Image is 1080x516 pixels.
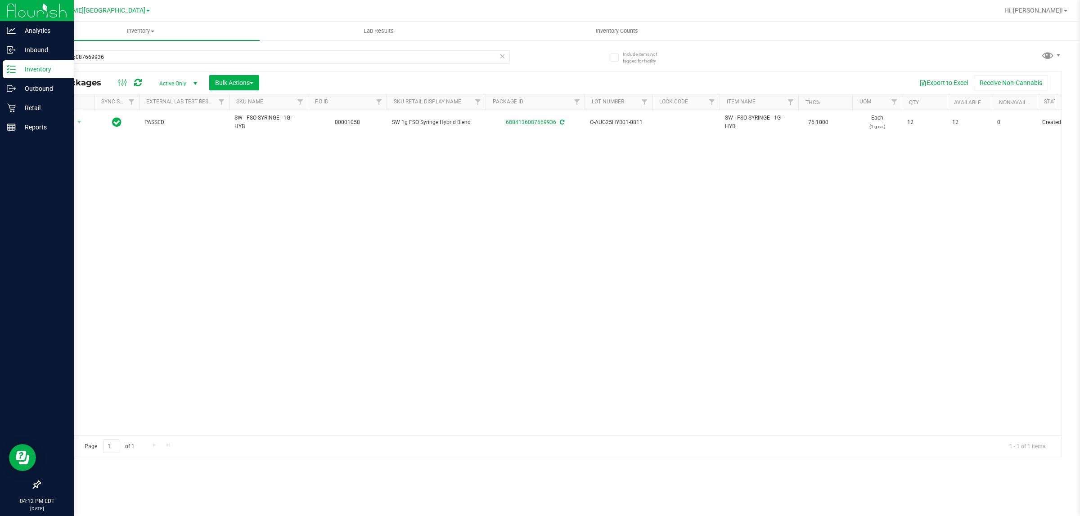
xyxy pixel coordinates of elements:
input: Search Package ID, Item Name, SKU, Lot or Part Number... [40,50,510,64]
a: UOM [859,98,871,105]
p: 04:12 PM EDT [4,497,70,505]
a: Lot Number [592,98,624,105]
span: SW - FSO SYRINGE - 1G - HYB [234,114,302,131]
span: Sync from Compliance System [558,119,564,125]
inline-svg: Inbound [7,45,16,54]
span: Inventory [22,27,260,35]
a: Inventory [22,22,260,40]
span: PASSED [144,118,224,127]
iframe: Resource center [9,444,36,471]
a: Qty [909,99,919,106]
a: 6884136087669936 [506,119,556,125]
a: PO ID [315,98,328,105]
span: Lab Results [351,27,406,35]
span: 1 - 1 of 1 items [1002,439,1053,453]
p: (1 g ea.) [858,122,896,131]
span: SW - FSO SYRINGE - 1G - HYB [725,114,793,131]
p: Outbound [16,83,70,94]
a: Filter [471,94,486,110]
span: 12 [952,118,986,127]
span: SW 1g FSO Syringe Hybrid Blend [392,118,480,127]
a: THC% [805,99,820,106]
span: 76.1000 [804,116,833,129]
inline-svg: Inventory [7,65,16,74]
span: Inventory Counts [584,27,650,35]
span: Each [858,114,896,131]
span: select [74,116,85,129]
span: Page of 1 [77,439,142,453]
p: [DATE] [4,505,70,512]
a: Filter [293,94,308,110]
inline-svg: Reports [7,123,16,132]
a: Sku Retail Display Name [394,98,461,105]
span: [PERSON_NAME][GEOGRAPHIC_DATA] [34,7,145,14]
a: Filter [214,94,229,110]
span: O-AUG25HYB01-0811 [590,118,647,127]
inline-svg: Outbound [7,84,16,93]
a: Filter [124,94,139,110]
span: 0 [997,118,1031,127]
p: Reports [16,122,70,133]
span: Bulk Actions [215,79,253,86]
inline-svg: Analytics [7,26,16,35]
a: Filter [705,94,720,110]
span: 12 [907,118,941,127]
a: Inventory Counts [498,22,736,40]
a: 00001058 [335,119,360,125]
a: Package ID [493,98,523,105]
p: Retail [16,102,70,113]
a: Item Name [727,98,756,105]
a: Filter [372,94,387,110]
p: Inventory [16,64,70,75]
p: Inbound [16,44,70,55]
a: SKU Name [236,98,263,105]
a: Sync Status [101,98,136,105]
input: 1 [103,439,119,453]
a: Status [1044,98,1063,105]
span: Hi, [PERSON_NAME]! [1004,7,1063,14]
a: Lab Results [260,22,498,40]
a: Filter [570,94,585,110]
button: Export to Excel [913,75,974,90]
a: Filter [637,94,652,110]
button: Bulk Actions [209,75,259,90]
span: Include items not tagged for facility [623,51,668,64]
a: Lock Code [659,98,688,105]
inline-svg: Retail [7,103,16,112]
a: External Lab Test Result [146,98,217,105]
button: Receive Non-Cannabis [974,75,1048,90]
span: In Sync [112,116,121,129]
a: Non-Available [999,99,1039,106]
a: Filter [783,94,798,110]
a: Filter [887,94,902,110]
p: Analytics [16,25,70,36]
a: Available [954,99,981,106]
span: All Packages [47,78,110,88]
span: Clear [499,50,505,62]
